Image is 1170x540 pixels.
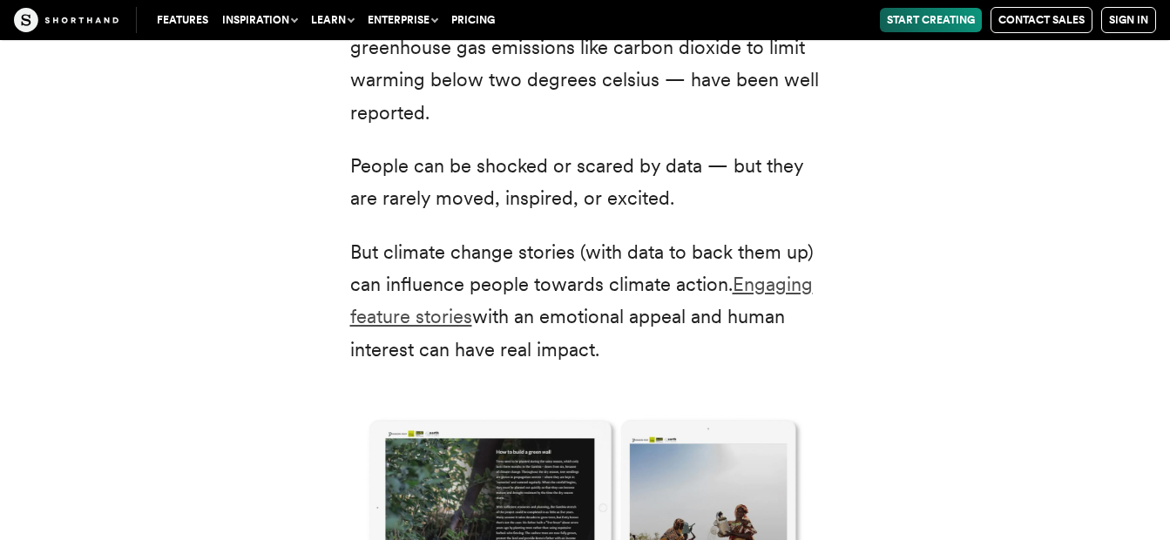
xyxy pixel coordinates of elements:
a: Start Creating [880,8,982,32]
button: Inspiration [215,8,304,32]
p: But climate change stories (with data to back them up) can influence people towards climate actio... [350,236,821,367]
a: Sign in [1101,7,1156,33]
a: Features [150,8,215,32]
a: Pricing [444,8,502,32]
button: Enterprise [361,8,444,32]
p: People can be shocked or scared by data — but they are rarely moved, inspired, or excited. [350,150,821,215]
button: Learn [304,8,361,32]
a: Contact Sales [991,7,1092,33]
a: Engaging feature stories [350,273,813,327]
img: The Craft [14,8,118,32]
